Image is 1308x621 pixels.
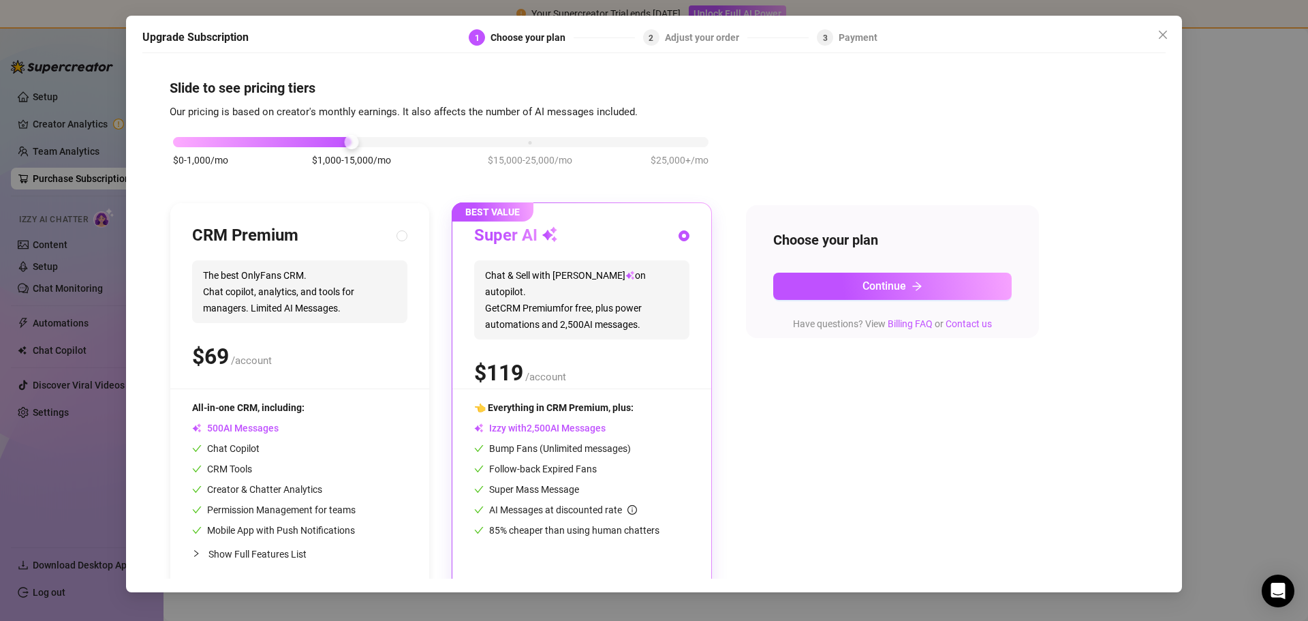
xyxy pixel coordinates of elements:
[474,484,579,495] span: Super Mass Message
[192,485,202,494] span: check
[793,318,992,329] span: Have questions? View or
[192,225,298,247] h3: CRM Premium
[649,33,653,42] span: 2
[452,202,533,222] span: BEST VALUE
[474,360,523,386] span: $
[192,464,252,474] span: CRM Tools
[192,505,202,515] span: check
[170,105,638,117] span: Our pricing is based on creator's monthly earnings. It also affects the number of AI messages inc...
[488,153,572,168] span: $15,000-25,000/mo
[474,485,484,494] span: check
[192,525,355,536] span: Mobile App with Push Notifications
[192,538,407,570] div: Show Full Features List
[474,260,689,339] span: Chat & Sell with [PERSON_NAME] on autopilot. Get CRM Premium for free, plus power automations and...
[192,549,200,558] span: collapsed
[474,464,484,474] span: check
[912,281,922,292] span: arrow-right
[773,273,1012,300] button: Continuearrow-right
[474,525,659,536] span: 85% cheaper than using human chatters
[312,153,391,168] span: $1,000-15,000/mo
[474,402,634,413] span: 👈 Everything in CRM Premium, plus:
[888,318,933,329] a: Billing FAQ
[192,444,202,453] span: check
[173,153,228,168] span: $0-1,000/mo
[1152,29,1174,40] span: Close
[651,153,708,168] span: $25,000+/mo
[192,464,202,474] span: check
[231,354,272,367] span: /account
[839,29,877,46] div: Payment
[474,464,597,474] span: Follow-back Expired Fans
[474,505,484,515] span: check
[489,504,637,515] span: AI Messages at discounted rate
[474,444,484,453] span: check
[192,504,356,515] span: Permission Management for teams
[142,29,249,46] h5: Upgrade Subscription
[208,549,307,560] span: Show Full Features List
[192,423,279,434] span: AI Messages
[475,33,480,42] span: 1
[192,443,260,454] span: Chat Copilot
[862,279,906,292] span: Continue
[192,344,229,369] span: $
[525,371,566,383] span: /account
[170,78,1138,97] h4: Slide to see pricing tiers
[192,526,202,535] span: check
[474,526,484,535] span: check
[490,29,574,46] div: Choose your plan
[627,505,637,515] span: info-circle
[474,225,558,247] h3: Super AI
[192,402,305,413] span: All-in-one CRM, including:
[1262,575,1294,607] div: Open Intercom Messenger
[823,33,828,42] span: 3
[192,260,407,323] span: The best OnlyFans CRM. Chat copilot, analytics, and tools for managers. Limited AI Messages.
[1157,29,1168,40] span: close
[946,318,992,329] a: Contact us
[474,423,606,434] span: Izzy with AI Messages
[192,484,322,495] span: Creator & Chatter Analytics
[474,443,631,454] span: Bump Fans (Unlimited messages)
[773,230,1012,249] h4: Choose your plan
[1152,24,1174,46] button: Close
[665,29,747,46] div: Adjust your order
